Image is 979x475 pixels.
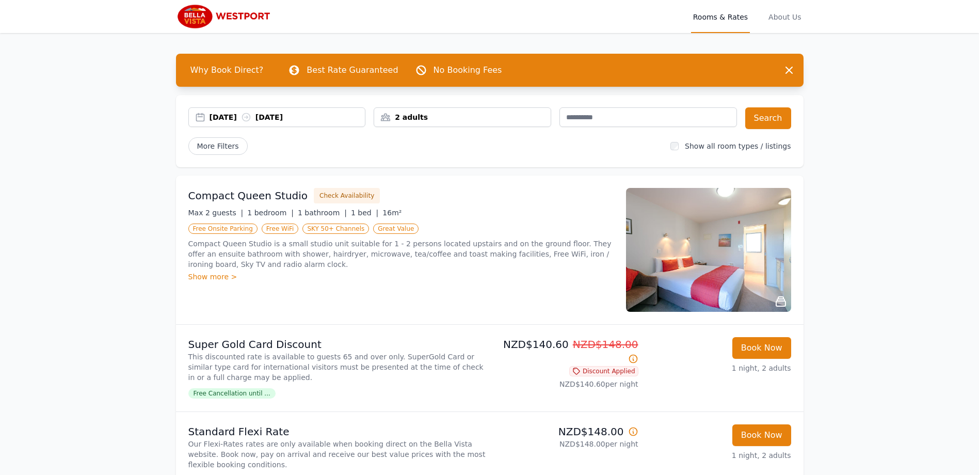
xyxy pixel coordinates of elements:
span: Why Book Direct? [182,60,272,81]
div: Show more > [188,272,614,282]
p: NZD$148.00 per night [494,439,638,449]
span: Free Cancellation until ... [188,388,276,399]
span: Discount Applied [569,366,638,376]
p: 1 night, 2 adults [647,363,791,373]
button: Search [745,107,791,129]
div: [DATE] [DATE] [210,112,365,122]
button: Book Now [732,424,791,446]
span: SKY 50+ Channels [302,224,369,234]
button: Check Availability [314,188,380,203]
span: Free WiFi [262,224,299,234]
span: Great Value [373,224,419,234]
p: 1 night, 2 adults [647,450,791,461]
span: 1 bathroom | [298,209,347,217]
p: Best Rate Guaranteed [307,64,398,76]
p: NZD$140.60 per night [494,379,638,389]
img: Bella Vista Westport [176,4,275,29]
span: More Filters [188,137,248,155]
div: 2 adults [374,112,551,122]
span: NZD$148.00 [573,338,638,351]
label: Show all room types / listings [685,142,791,150]
span: Max 2 guests | [188,209,244,217]
p: NZD$148.00 [494,424,638,439]
span: 1 bedroom | [247,209,294,217]
p: This discounted rate is available to guests 65 and over only. SuperGold Card or similar type card... [188,352,486,383]
p: Compact Queen Studio is a small studio unit suitable for 1 - 2 persons located upstairs and on th... [188,239,614,270]
span: 16m² [382,209,402,217]
p: Super Gold Card Discount [188,337,486,352]
p: No Booking Fees [434,64,502,76]
p: Our Flexi-Rates rates are only available when booking direct on the Bella Vista website. Book now... [188,439,486,470]
span: Free Onsite Parking [188,224,258,234]
p: Standard Flexi Rate [188,424,486,439]
span: 1 bed | [351,209,378,217]
h3: Compact Queen Studio [188,188,308,203]
p: NZD$140.60 [494,337,638,366]
button: Book Now [732,337,791,359]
